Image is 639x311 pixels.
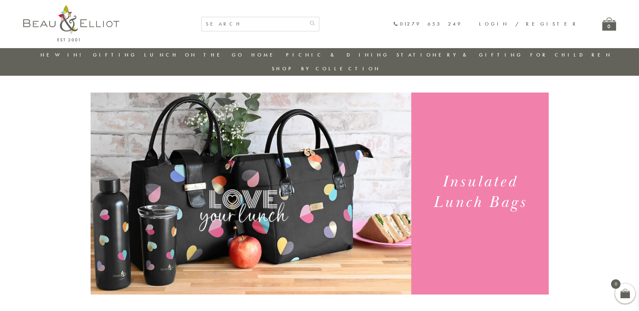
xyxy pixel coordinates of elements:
a: Home [251,51,278,58]
img: logo [23,5,119,41]
a: Login / Register [479,21,579,27]
a: Lunch On The Go [144,51,244,58]
a: Stationery & Gifting [396,51,523,58]
a: 0 [602,18,616,31]
a: Shop by collection [272,65,381,72]
a: 01279 653 249 [393,21,462,27]
h1: Insulated Lunch Bags [419,172,540,213]
input: SEARCH [202,17,306,31]
a: For Children [530,51,612,58]
a: Gifting [93,51,137,58]
a: New in! [40,51,86,58]
span: 0 [611,279,620,289]
img: Emily Heart Set [91,93,411,295]
a: Picnic & Dining [286,51,389,58]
